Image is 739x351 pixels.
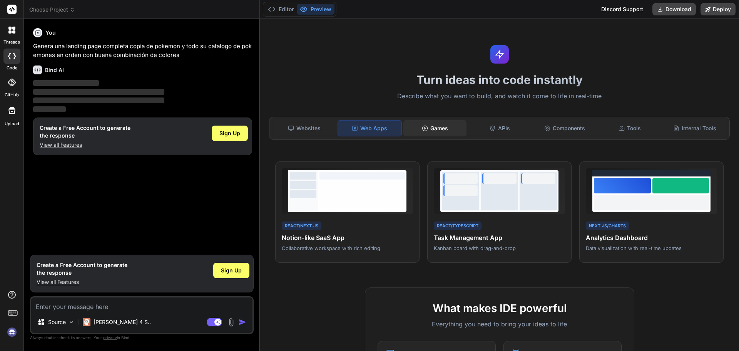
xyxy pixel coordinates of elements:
div: Next.js/Charts [586,222,629,230]
button: Editor [265,4,297,15]
div: APIs [468,120,532,136]
div: Tools [598,120,662,136]
span: ‌ [33,89,164,95]
img: signin [5,326,18,339]
div: React/TypeScript [434,222,482,230]
h6: Bind AI [45,66,64,74]
p: Data visualization with real-time updates [586,245,717,252]
img: icon [239,318,246,326]
h2: What makes IDE powerful [378,300,622,316]
img: Claude 4 Sonnet [83,318,90,326]
p: Kanban board with drag-and-drop [434,245,565,252]
p: Source [48,318,66,326]
p: Collaborative workspace with rich editing [282,245,413,252]
p: Genera una landing page completa copia de pokemon y todo su catalogo de pokemones en orden con bu... [33,42,252,59]
span: privacy [103,335,117,340]
p: Everything you need to bring your ideas to life [378,319,622,329]
span: ‌ [33,97,164,103]
div: Components [533,120,597,136]
div: Internal Tools [663,120,726,136]
div: Websites [273,120,336,136]
label: GitHub [5,92,19,98]
div: Web Apps [338,120,402,136]
span: Sign Up [219,129,240,137]
h1: Create a Free Account to generate the response [37,261,127,277]
div: Games [403,120,467,136]
div: Discord Support [597,3,648,15]
span: Choose Project [29,6,75,13]
span: ‌ [33,106,66,112]
label: Upload [5,121,19,127]
p: View all Features [37,278,127,286]
h4: Notion-like SaaS App [282,233,413,242]
label: threads [3,39,20,45]
p: View all Features [40,141,130,149]
img: attachment [227,318,236,327]
p: [PERSON_NAME] 4 S.. [94,318,151,326]
div: React/Next.js [282,222,321,230]
button: Preview [297,4,334,15]
p: Always double-check its answers. Your in Bind [30,334,254,341]
h1: Create a Free Account to generate the response [40,124,130,139]
h6: You [45,29,56,37]
span: ‌ [33,80,99,86]
label: code [7,65,17,71]
h4: Task Management App [434,233,565,242]
button: Download [652,3,696,15]
p: Describe what you want to build, and watch it come to life in real-time [264,91,734,101]
h4: Analytics Dashboard [586,233,717,242]
img: Pick Models [68,319,75,326]
button: Deploy [701,3,736,15]
h1: Turn ideas into code instantly [264,73,734,87]
span: Sign Up [221,267,242,274]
